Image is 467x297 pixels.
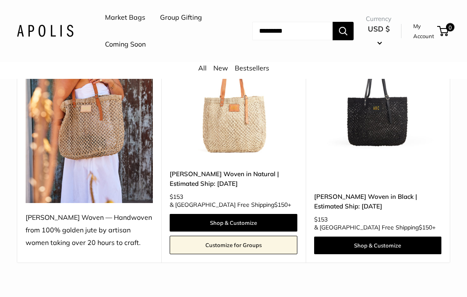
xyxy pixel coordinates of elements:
span: 0 [446,23,454,31]
span: $150 [419,224,432,231]
span: & [GEOGRAPHIC_DATA] Free Shipping + [170,202,291,208]
button: USD $ [366,22,391,49]
img: Mercado Woven — Handwoven from 100% golden jute by artisan women taking over 20 hours to craft. [26,34,153,203]
a: Customize for Groups [170,236,297,254]
a: My Account [413,21,434,42]
a: Group Gifting [160,11,202,24]
a: Bestsellers [235,64,269,72]
img: Mercado Woven in Natural | Estimated Ship: Oct. 19th [170,34,297,161]
a: Shop & Customize [314,237,441,254]
img: Mercado Woven in Black | Estimated Ship: Oct. 19th [314,34,441,161]
input: Search... [252,22,333,40]
a: Mercado Woven in Black | Estimated Ship: Oct. 19thMercado Woven in Black | Estimated Ship: Oct. 19th [314,34,441,161]
a: 0 [438,26,449,36]
a: Coming Soon [105,38,146,51]
a: New [213,64,228,72]
a: Shop & Customize [170,214,297,232]
span: $153 [170,193,183,201]
a: [PERSON_NAME] Woven in Natural | Estimated Ship: [DATE] [170,169,297,189]
button: Search [333,22,354,40]
img: Apolis [17,25,73,37]
a: All [198,64,207,72]
a: Market Bags [105,11,145,24]
span: $153 [314,216,328,223]
div: [PERSON_NAME] Woven — Handwoven from 100% golden jute by artisan women taking over 20 hours to cr... [26,211,153,249]
a: Mercado Woven in Natural | Estimated Ship: Oct. 19thMercado Woven in Natural | Estimated Ship: Oc... [170,34,297,161]
a: [PERSON_NAME] Woven in Black | Estimated Ship: [DATE] [314,192,441,211]
span: USD $ [368,24,390,33]
span: & [GEOGRAPHIC_DATA] Free Shipping + [314,224,436,230]
span: $150 [274,201,288,208]
span: Currency [366,13,391,25]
